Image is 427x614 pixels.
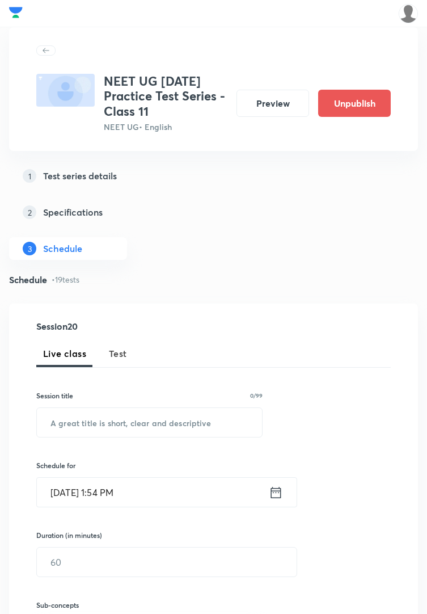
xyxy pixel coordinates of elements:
[23,205,36,219] p: 2
[36,322,219,331] h4: Session 20
[109,347,127,360] span: Test
[23,169,36,183] p: 1
[236,90,309,117] button: Preview
[250,393,263,398] p: 0/99
[43,205,103,219] h5: Specifications
[9,165,418,187] a: 1Test series details
[43,169,117,183] h5: Test series details
[36,390,73,401] h6: Session title
[9,4,23,24] a: Company Logo
[36,600,263,610] h6: Sub-concepts
[9,4,23,21] img: Company Logo
[399,4,418,23] img: Organic Chemistry
[9,275,47,284] h4: Schedule
[104,74,227,119] h3: NEET UG [DATE] Practice Test Series - Class 11
[23,242,36,255] p: 3
[9,201,418,224] a: 2Specifications
[318,90,391,117] button: Unpublish
[36,74,95,107] img: fallback-thumbnail.png
[37,548,297,577] input: 60
[36,530,102,540] h6: Duration (in minutes)
[36,460,263,470] h6: Schedule for
[52,274,79,285] p: • 19 tests
[37,408,262,437] input: A great title is short, clear and descriptive
[43,242,82,255] h5: Schedule
[43,347,86,360] span: Live class
[104,121,227,133] p: NEET UG • English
